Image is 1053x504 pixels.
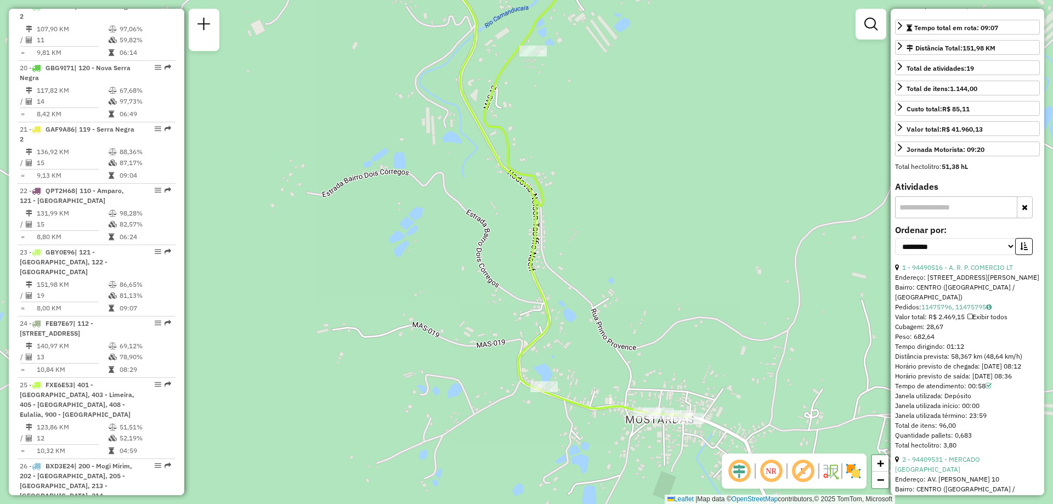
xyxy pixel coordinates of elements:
[109,424,117,431] i: % de utilização do peso
[872,472,888,488] a: Zoom out
[966,64,974,72] strong: 19
[165,248,171,255] em: Rota exportada
[20,64,131,82] span: | 120 - Nova Serra Negra
[155,64,161,71] em: Opções
[109,210,117,217] i: % de utilização do peso
[165,462,171,469] em: Rota exportada
[732,495,778,503] a: OpenStreetMap
[20,381,134,418] span: | 401 - [GEOGRAPHIC_DATA], 403 - Limeira, 405 - [GEOGRAPHIC_DATA], 408 - Eulalia, 900 - [GEOGRAPH...
[726,458,752,484] span: Ocultar deslocamento
[26,26,32,32] i: Distância Total
[109,111,114,117] i: Tempo total em rota
[986,382,992,390] a: Com service time
[895,371,1040,381] div: Horário previsto de saída: [DATE] 08:36
[907,43,995,53] div: Distância Total:
[860,13,882,35] a: Exibir filtros
[119,341,171,352] td: 69,12%
[109,234,114,240] i: Tempo total em rota
[695,495,697,503] span: |
[109,172,114,179] i: Tempo total em rota
[26,343,32,349] i: Distância Total
[790,458,816,484] span: Exibir rótulo
[20,319,93,337] span: 24 -
[20,186,124,205] span: | 110 - Amparo, 121 - [GEOGRAPHIC_DATA]
[20,290,25,301] td: /
[845,462,862,480] img: Exibir/Ocultar setores
[155,126,161,132] em: Opções
[895,223,1040,236] label: Ordenar por:
[20,157,25,168] td: /
[155,462,161,469] em: Opções
[36,231,108,242] td: 8,80 KM
[895,484,1040,504] div: Bairro: CENTRO ([GEOGRAPHIC_DATA] / [GEOGRAPHIC_DATA])
[119,433,171,444] td: 52,19%
[895,474,1040,484] div: Endereço: AV. [PERSON_NAME] 10
[895,401,1040,411] div: Janela utilizada início: 00:00
[665,495,895,504] div: Map data © contributors,© 2025 TomTom, Microsoft
[758,458,784,484] span: Ocultar NR
[895,332,935,341] span: Peso: 682,64
[109,354,117,360] i: % de utilização da cubagem
[872,455,888,472] a: Zoom in
[119,47,171,58] td: 06:14
[895,455,980,473] a: 2 - 94409531 - MERCADO [GEOGRAPHIC_DATA]
[20,303,25,314] td: =
[36,109,108,120] td: 8,42 KM
[20,231,25,242] td: =
[895,361,1040,371] div: Horário previsto de chegada: [DATE] 08:12
[119,219,171,230] td: 82,57%
[119,170,171,181] td: 09:04
[109,448,114,454] i: Tempo total em rota
[119,85,171,96] td: 67,68%
[895,322,943,331] span: Cubagem: 28,67
[119,231,171,242] td: 06:24
[26,149,32,155] i: Distância Total
[109,26,117,32] i: % de utilização do peso
[36,290,108,301] td: 19
[36,157,108,168] td: 15
[36,219,108,230] td: 15
[26,160,32,166] i: Total de Atividades
[36,208,108,219] td: 131,99 KM
[963,44,995,52] span: 151,98 KM
[26,37,32,43] i: Total de Atividades
[895,391,1040,401] div: Janela utilizada: Depósito
[119,157,171,168] td: 87,17%
[20,319,93,337] span: | 112 - [STREET_ADDRESS]
[165,126,171,132] em: Rota exportada
[1015,238,1033,255] button: Ordem crescente
[119,364,171,375] td: 08:29
[20,2,134,20] span: 19 -
[119,35,171,46] td: 59,82%
[26,292,32,299] i: Total de Atividades
[119,279,171,290] td: 86,65%
[109,281,117,288] i: % de utilização do peso
[155,248,161,255] em: Opções
[119,208,171,219] td: 98,28%
[36,422,108,433] td: 123,86 KM
[914,24,998,32] span: Tempo total em rota: 09:07
[119,303,171,314] td: 09:07
[165,187,171,194] em: Rota exportada
[921,303,992,311] a: 11475796, 11475795
[109,221,117,228] i: % de utilização da cubagem
[193,13,215,38] a: Nova sessão e pesquisa
[895,81,1040,95] a: Total de itens:1.144,00
[109,87,117,94] i: % de utilização do peso
[20,445,25,456] td: =
[20,125,134,143] span: 21 -
[667,495,694,503] a: Leaflet
[46,64,74,72] span: GBG9I71
[26,435,32,441] i: Total de Atividades
[46,186,75,195] span: QPT2H68
[895,440,1040,450] div: Total hectolitro: 3,80
[822,462,839,480] img: Fluxo de ruas
[119,96,171,107] td: 97,73%
[119,290,171,301] td: 81,13%
[895,381,1040,391] div: Tempo de atendimento: 00:58
[20,433,25,444] td: /
[20,352,25,363] td: /
[165,64,171,71] em: Rota exportada
[36,24,108,35] td: 107,90 KM
[26,424,32,431] i: Distância Total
